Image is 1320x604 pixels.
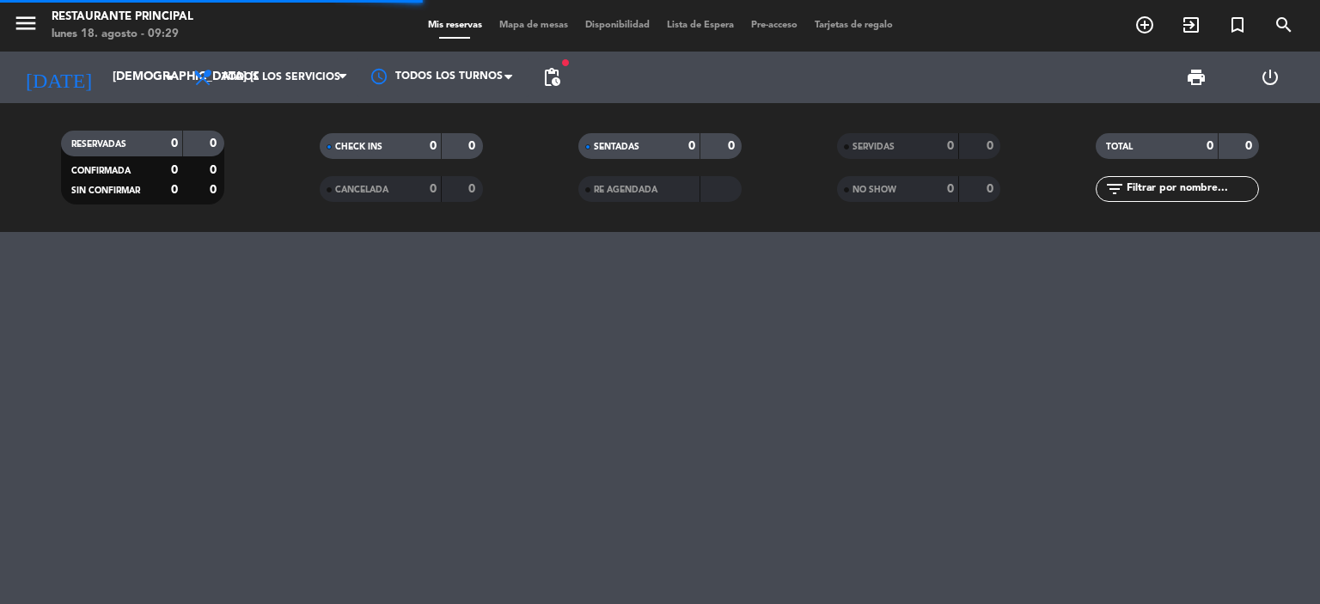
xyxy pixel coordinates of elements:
span: CANCELADA [335,186,388,194]
strong: 0 [171,137,178,149]
i: arrow_drop_down [160,67,180,88]
span: CONFIRMADA [71,167,131,175]
span: SENTADAS [594,143,639,151]
div: LOG OUT [1233,52,1307,103]
span: Disponibilidad [577,21,658,30]
strong: 0 [1207,140,1213,152]
span: SIN CONFIRMAR [71,186,140,195]
span: Mapa de mesas [491,21,577,30]
span: CHECK INS [335,143,382,151]
i: filter_list [1104,179,1125,199]
input: Filtrar por nombre... [1125,180,1258,198]
button: menu [13,10,39,42]
i: turned_in_not [1227,15,1248,35]
strong: 0 [987,183,997,195]
i: menu [13,10,39,36]
strong: 0 [210,184,220,196]
span: RE AGENDADA [594,186,657,194]
span: pending_actions [541,67,562,88]
span: Tarjetas de regalo [806,21,901,30]
span: Mis reservas [419,21,491,30]
i: [DATE] [13,58,104,96]
span: NO SHOW [852,186,896,194]
i: power_settings_new [1260,67,1280,88]
strong: 0 [430,183,437,195]
strong: 0 [1245,140,1256,152]
i: add_circle_outline [1134,15,1155,35]
span: Todos los servicios [222,71,340,83]
strong: 0 [947,183,954,195]
span: TOTAL [1106,143,1133,151]
i: search [1274,15,1294,35]
span: Pre-acceso [742,21,806,30]
strong: 0 [171,164,178,176]
span: print [1186,67,1207,88]
span: fiber_manual_record [560,58,571,68]
strong: 0 [728,140,738,152]
strong: 0 [171,184,178,196]
strong: 0 [468,140,479,152]
strong: 0 [947,140,954,152]
div: Restaurante Principal [52,9,193,26]
span: RESERVADAS [71,140,126,149]
strong: 0 [688,140,695,152]
strong: 0 [430,140,437,152]
span: Lista de Espera [658,21,742,30]
strong: 0 [987,140,997,152]
strong: 0 [468,183,479,195]
span: SERVIDAS [852,143,895,151]
div: lunes 18. agosto - 09:29 [52,26,193,43]
strong: 0 [210,164,220,176]
i: exit_to_app [1181,15,1201,35]
strong: 0 [210,137,220,149]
